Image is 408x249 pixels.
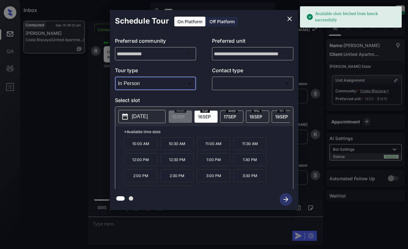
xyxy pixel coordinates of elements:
[124,169,157,182] p: 2:00 PM
[306,8,397,26] div: Available slots fetched from knock successfully
[198,114,211,119] span: 16 SEP
[233,153,267,166] p: 1:30 PM
[220,111,243,123] div: date-select
[124,185,157,198] p: 4:00 PM
[197,153,230,166] p: 1:00 PM
[224,114,236,119] span: 17 SEP
[272,111,295,123] div: date-select
[194,111,218,123] div: date-select
[160,153,194,166] p: 12:30 PM
[124,153,157,166] p: 12:00 PM
[233,169,267,182] p: 3:30 PM
[212,67,293,77] p: Contact type
[115,96,293,106] p: Select slot
[275,114,288,119] span: 19 SEP
[206,17,238,26] div: Off Platform
[115,67,196,77] p: Tour type
[132,113,148,120] p: [DATE]
[124,126,293,137] p: *Available time slots
[160,185,194,198] p: 4:30 PM
[174,17,205,26] div: On Platform
[124,137,157,150] p: 10:00 AM
[278,109,286,113] span: fri
[226,109,237,113] span: wed
[233,137,267,150] p: 11:30 AM
[276,191,296,208] button: btn-next
[197,137,230,150] p: 11:00 AM
[246,111,269,123] div: date-select
[118,110,166,123] button: [DATE]
[160,137,194,150] p: 10:30 AM
[249,114,262,119] span: 18 SEP
[117,78,195,89] div: In Person
[110,10,174,32] h2: Schedule Tour
[252,109,261,113] span: thu
[197,169,230,182] p: 3:00 PM
[115,37,196,47] p: Preferred community
[212,37,293,47] p: Preferred unit
[283,13,296,25] button: close
[160,169,194,182] p: 2:30 PM
[200,109,210,113] span: tue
